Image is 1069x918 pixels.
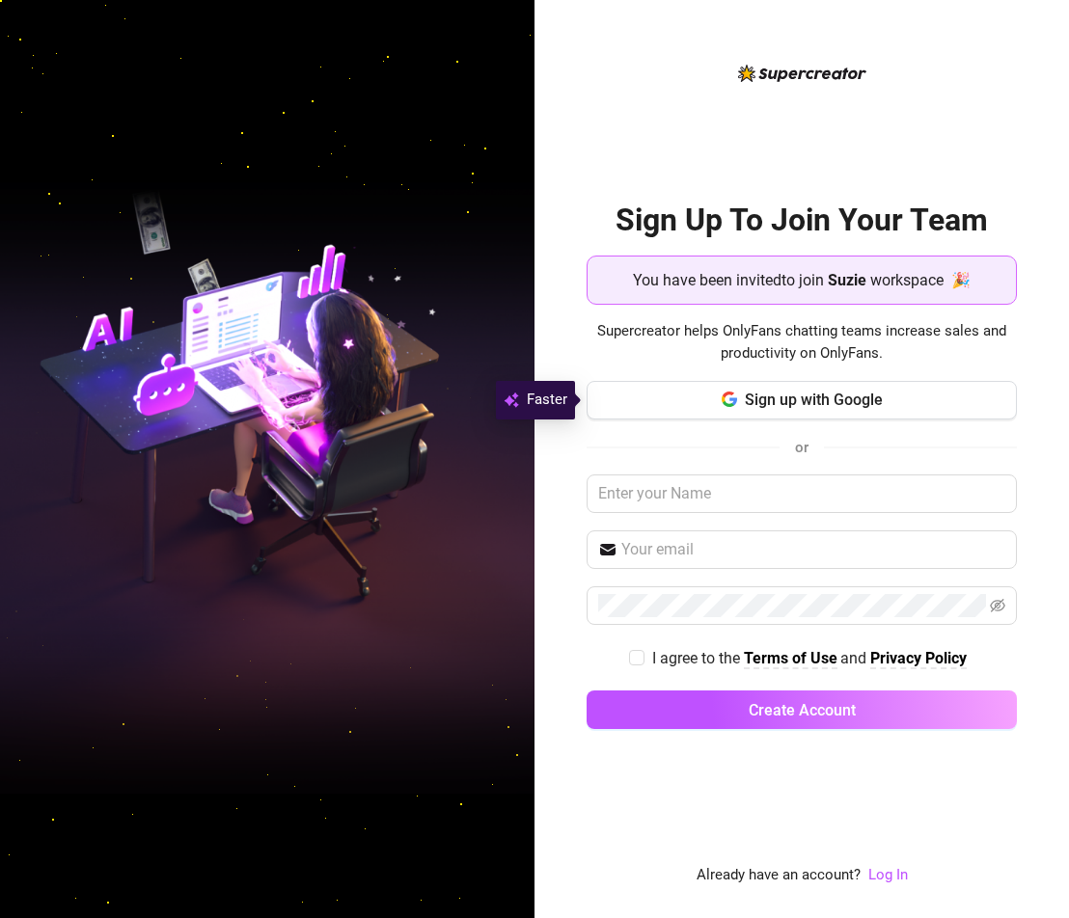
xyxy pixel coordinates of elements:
[745,391,883,409] span: Sign up with Google
[652,649,744,667] span: I agree to the
[828,271,866,289] strong: Suzie
[990,598,1005,613] span: eye-invisible
[870,268,971,292] span: workspace 🎉
[868,864,908,887] a: Log In
[504,389,519,412] img: svg%3e
[795,439,809,456] span: or
[697,864,861,887] span: Already have an account?
[870,649,967,667] strong: Privacy Policy
[587,690,1017,729] button: Create Account
[870,649,967,669] a: Privacy Policy
[868,866,908,883] a: Log In
[621,538,1005,561] input: Your email
[587,474,1017,513] input: Enter your Name
[749,701,856,719] span: Create Account
[527,389,567,412] span: Faster
[840,649,870,667] span: and
[744,649,837,667] strong: Terms of Use
[587,201,1017,240] h2: Sign Up To Join Your Team
[738,65,866,82] img: logo-BBDzfeDw.svg
[633,268,824,292] span: You have been invited to join
[587,320,1017,365] span: Supercreator helps OnlyFans chatting teams increase sales and productivity on OnlyFans.
[744,649,837,669] a: Terms of Use
[587,381,1017,419] button: Sign up with Google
